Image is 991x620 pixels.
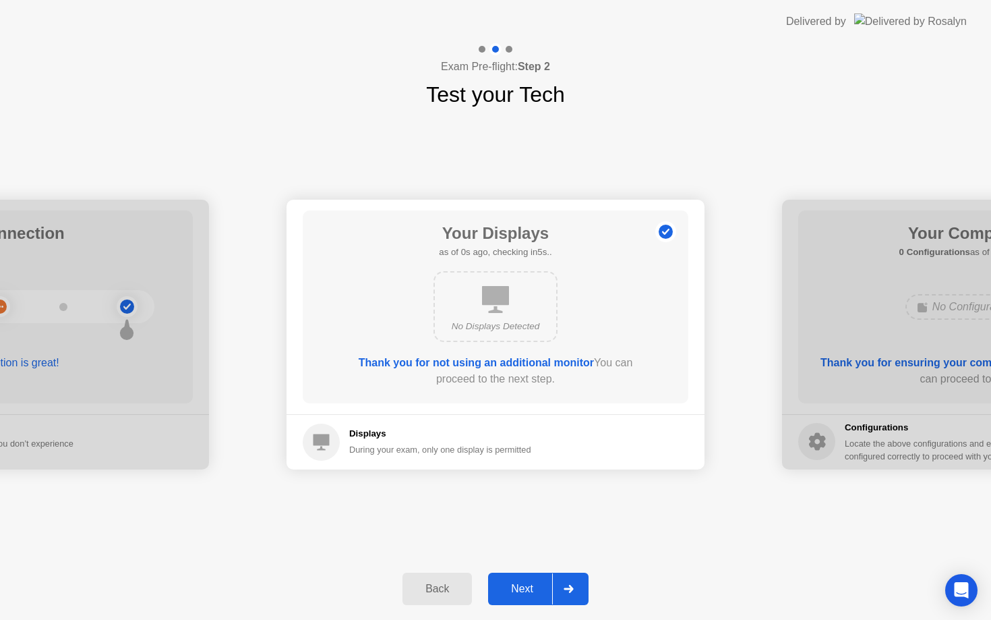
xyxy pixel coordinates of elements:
[854,13,967,29] img: Delivered by Rosalyn
[945,574,978,607] div: Open Intercom Messenger
[349,443,531,456] div: During your exam, only one display is permitted
[359,357,594,368] b: Thank you for not using an additional monitor
[349,427,531,441] h5: Displays
[488,573,589,605] button: Next
[439,221,551,246] h1: Your Displays
[341,355,650,387] div: You can proceed to the next step.
[407,583,468,595] div: Back
[446,320,545,333] div: No Displays Detected
[786,13,846,30] div: Delivered by
[492,583,552,595] div: Next
[426,78,565,111] h1: Test your Tech
[402,573,472,605] button: Back
[439,246,551,259] h5: as of 0s ago, checking in5s..
[441,59,550,75] h4: Exam Pre-flight:
[518,61,550,72] b: Step 2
